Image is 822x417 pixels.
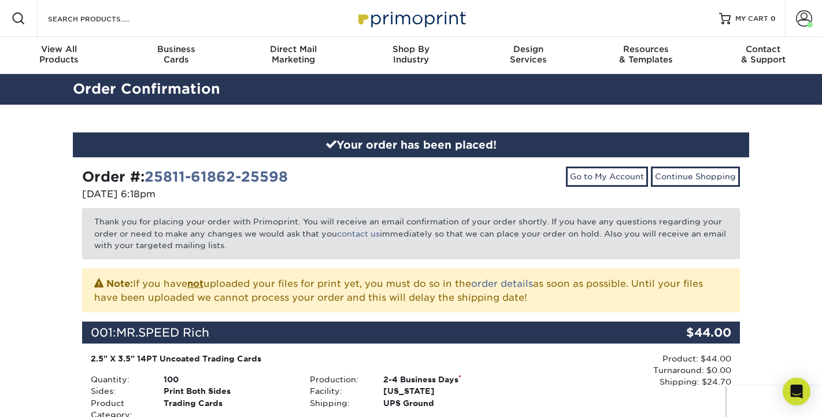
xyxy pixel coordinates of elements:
div: Product: $44.00 Turnaround: $0.00 Shipping: $24.70 [521,353,731,388]
a: Contact& Support [705,37,822,74]
a: DesignServices [470,37,587,74]
span: Business [117,44,235,54]
div: Cards [117,44,235,65]
a: BusinessCards [117,37,235,74]
a: Continue Shopping [651,167,740,186]
div: & Support [705,44,822,65]
div: 2-4 Business Days [375,374,521,385]
p: Thank you for placing your order with Primoprint. You will receive an email confirmation of your ... [82,208,740,259]
img: Primoprint [353,6,469,31]
div: Industry [352,44,469,65]
span: Resources [587,44,705,54]
span: 0 [771,14,776,23]
input: SEARCH PRODUCTS..... [47,12,160,25]
a: contact us [337,229,380,238]
div: Facility: [301,385,374,397]
span: MY CART [735,14,768,24]
a: Direct MailMarketing [235,37,352,74]
div: Production: [301,374,374,385]
div: Print Both Sides [155,385,301,397]
div: 001: [82,322,630,344]
div: Quantity: [82,374,155,385]
span: Direct Mail [235,44,352,54]
div: Shipping: [301,397,374,409]
div: Sides: [82,385,155,397]
div: Marketing [235,44,352,65]
a: 25811-61862-25598 [145,168,288,185]
span: MR.SPEED Rich [116,326,209,339]
span: Shop By [352,44,469,54]
b: not [187,278,203,289]
div: Services [470,44,587,65]
div: $44.00 [630,322,740,344]
a: Go to My Account [566,167,648,186]
div: Your order has been placed! [73,132,749,158]
iframe: Google Customer Reviews [727,386,822,417]
div: 100 [155,374,301,385]
strong: Note: [106,278,133,289]
span: Contact [705,44,822,54]
p: If you have uploaded your files for print yet, you must do so in the as soon as possible. Until y... [94,276,728,305]
div: & Templates [587,44,705,65]
div: [US_STATE] [375,385,521,397]
h2: Order Confirmation [64,79,758,100]
div: Open Intercom Messenger [783,378,810,405]
a: order details [471,278,533,289]
div: UPS Ground [375,397,521,409]
strong: Order #: [82,168,288,185]
a: Resources& Templates [587,37,705,74]
p: [DATE] 6:18pm [82,187,402,201]
span: Design [470,44,587,54]
div: 2.5" X 3.5" 14PT Uncoated Trading Cards [91,353,512,364]
a: Shop ByIndustry [352,37,469,74]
